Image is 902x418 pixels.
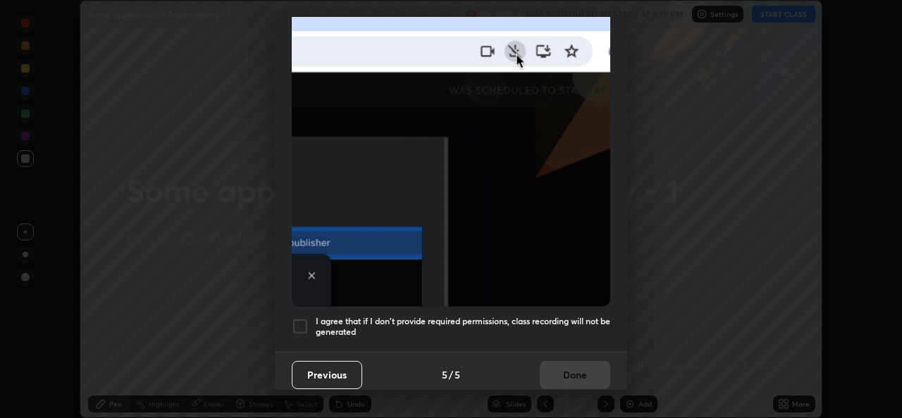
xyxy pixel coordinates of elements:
[455,367,460,382] h4: 5
[316,316,610,338] h5: I agree that if I don't provide required permissions, class recording will not be generated
[442,367,447,382] h4: 5
[292,361,362,389] button: Previous
[449,367,453,382] h4: /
